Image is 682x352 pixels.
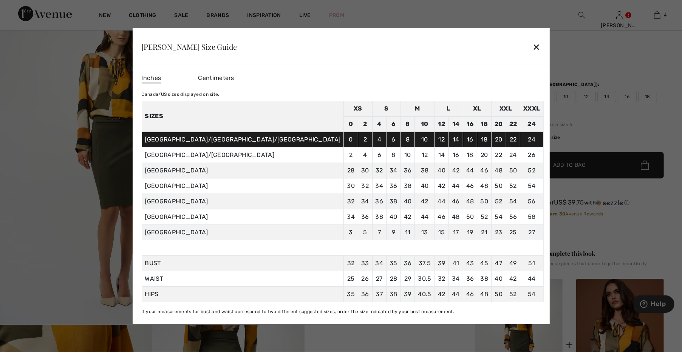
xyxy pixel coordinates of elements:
td: 4 [372,132,387,147]
th: Sizes [142,101,344,132]
span: 40 [495,275,503,282]
td: 23 [492,224,506,240]
td: 10 [415,116,435,132]
span: 54 [528,291,536,298]
td: 32 [344,194,358,209]
td: 44 [463,163,477,178]
td: 6 [387,116,401,132]
span: 37.5 [419,260,431,267]
td: 24 [506,147,520,163]
td: 42 [415,194,435,209]
td: 40 [401,194,415,209]
span: 36 [466,275,474,282]
span: 41 [453,260,459,267]
td: 54 [506,194,520,209]
td: 32 [358,178,373,194]
td: 12 [415,147,435,163]
span: 34 [376,260,384,267]
td: 42 [449,163,463,178]
td: 20 [477,147,492,163]
span: 48 [480,291,488,298]
td: 10 [415,132,435,147]
td: 36 [358,209,373,224]
td: 54 [492,209,506,224]
td: 9 [387,224,401,240]
td: XXXL [520,101,543,116]
td: 2 [358,132,373,147]
td: 25 [506,224,520,240]
td: 48 [477,178,492,194]
td: 2 [358,116,373,132]
td: 16 [463,132,477,147]
span: 28 [390,275,397,282]
td: 50 [463,209,477,224]
td: 24 [520,132,543,147]
span: 44 [528,275,536,282]
td: 0 [344,116,358,132]
td: 6 [372,147,387,163]
td: 30 [344,178,358,194]
span: 27 [376,275,383,282]
td: 48 [492,163,506,178]
td: 13 [415,224,435,240]
td: 14 [435,147,449,163]
td: 18 [477,132,492,147]
td: 18 [463,147,477,163]
td: 52 [520,163,543,178]
td: BUST [142,255,344,271]
td: 7 [372,224,387,240]
td: 46 [435,209,449,224]
td: 34 [372,178,387,194]
td: 44 [449,178,463,194]
td: 36 [401,163,415,178]
td: 12 [435,132,449,147]
td: 54 [520,178,543,194]
td: 42 [401,209,415,224]
td: 11 [401,224,415,240]
td: 5 [358,224,373,240]
td: 44 [435,194,449,209]
span: 38 [390,291,397,298]
span: 37 [376,291,383,298]
td: 20 [492,132,506,147]
span: 36 [361,291,369,298]
span: 49 [509,260,517,267]
td: 27 [520,224,543,240]
td: 18 [477,116,492,132]
div: [PERSON_NAME] Size Guide [141,43,237,51]
td: M [401,101,435,116]
td: HIPS [142,286,344,302]
span: 51 [529,260,535,267]
td: [GEOGRAPHIC_DATA] [142,194,344,209]
td: 26 [520,147,543,163]
span: 50 [495,291,503,298]
span: 39 [404,291,411,298]
span: 25 [347,275,355,282]
td: [GEOGRAPHIC_DATA]/[GEOGRAPHIC_DATA]/[GEOGRAPHIC_DATA] [142,132,344,147]
td: 28 [344,163,358,178]
td: XS [344,101,372,116]
td: 12 [435,116,449,132]
td: 8 [401,116,415,132]
td: 36 [387,178,401,194]
td: 8 [401,132,415,147]
td: 30 [358,163,373,178]
td: 19 [463,224,477,240]
td: 40 [387,209,401,224]
td: 38 [387,194,401,209]
td: 2 [344,147,358,163]
td: 38 [401,178,415,194]
span: Centimeters [198,74,234,81]
td: 14 [449,132,463,147]
td: 20 [492,116,506,132]
td: [GEOGRAPHIC_DATA] [142,224,344,240]
span: 45 [480,260,488,267]
td: 15 [435,224,449,240]
td: 21 [477,224,492,240]
span: 44 [452,291,460,298]
td: 4 [358,147,373,163]
span: 32 [438,275,445,282]
td: 24 [520,116,543,132]
td: 50 [492,178,506,194]
td: [GEOGRAPHIC_DATA] [142,163,344,178]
